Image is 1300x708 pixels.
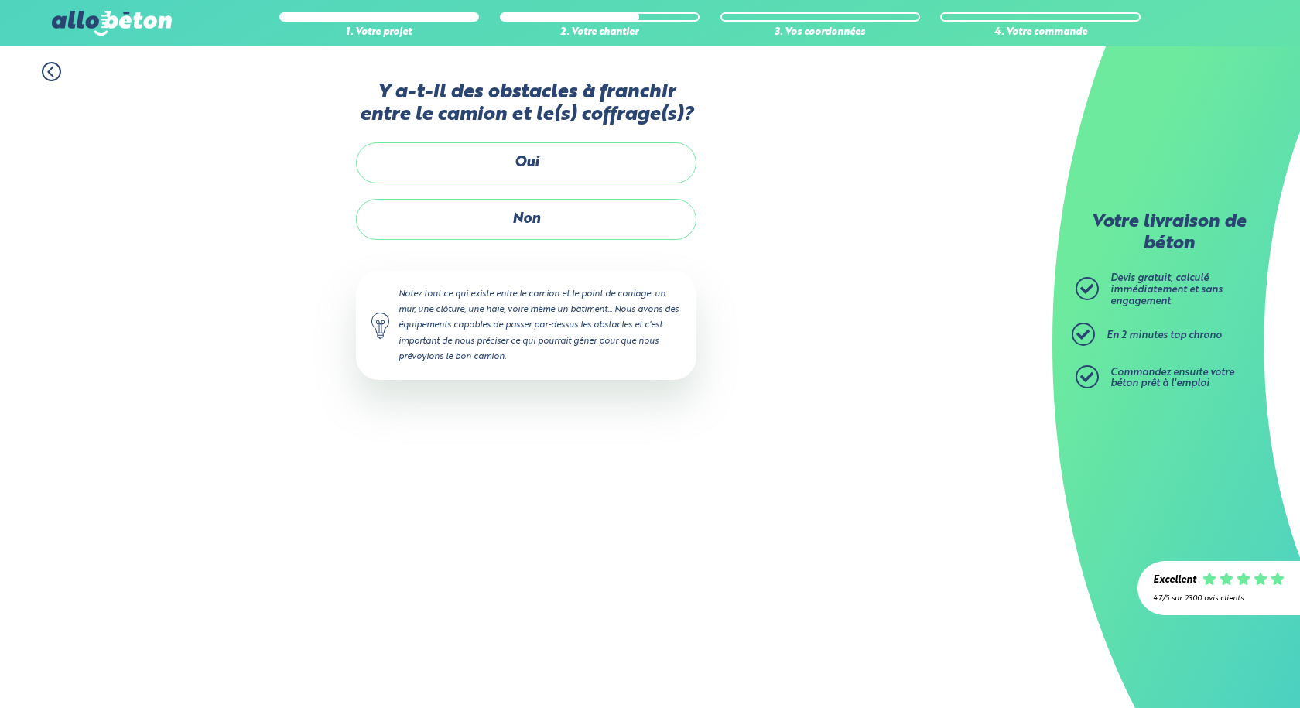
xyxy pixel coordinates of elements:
label: Y a-t-il des obstacles à franchir entre le camion et le(s) coffrage(s)? [356,81,696,127]
div: 4. Votre commande [940,27,1140,39]
div: Notez tout ce qui existe entre le camion et le point de coulage: un mur, une clôture, une haie, v... [356,271,696,380]
div: 3. Vos coordonnées [720,27,920,39]
div: 1. Votre projet [279,27,479,39]
div: 2. Votre chantier [500,27,700,39]
label: Non [356,199,696,240]
img: allobéton [52,11,171,36]
label: Oui [356,142,696,183]
iframe: Help widget launcher [1162,648,1283,691]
